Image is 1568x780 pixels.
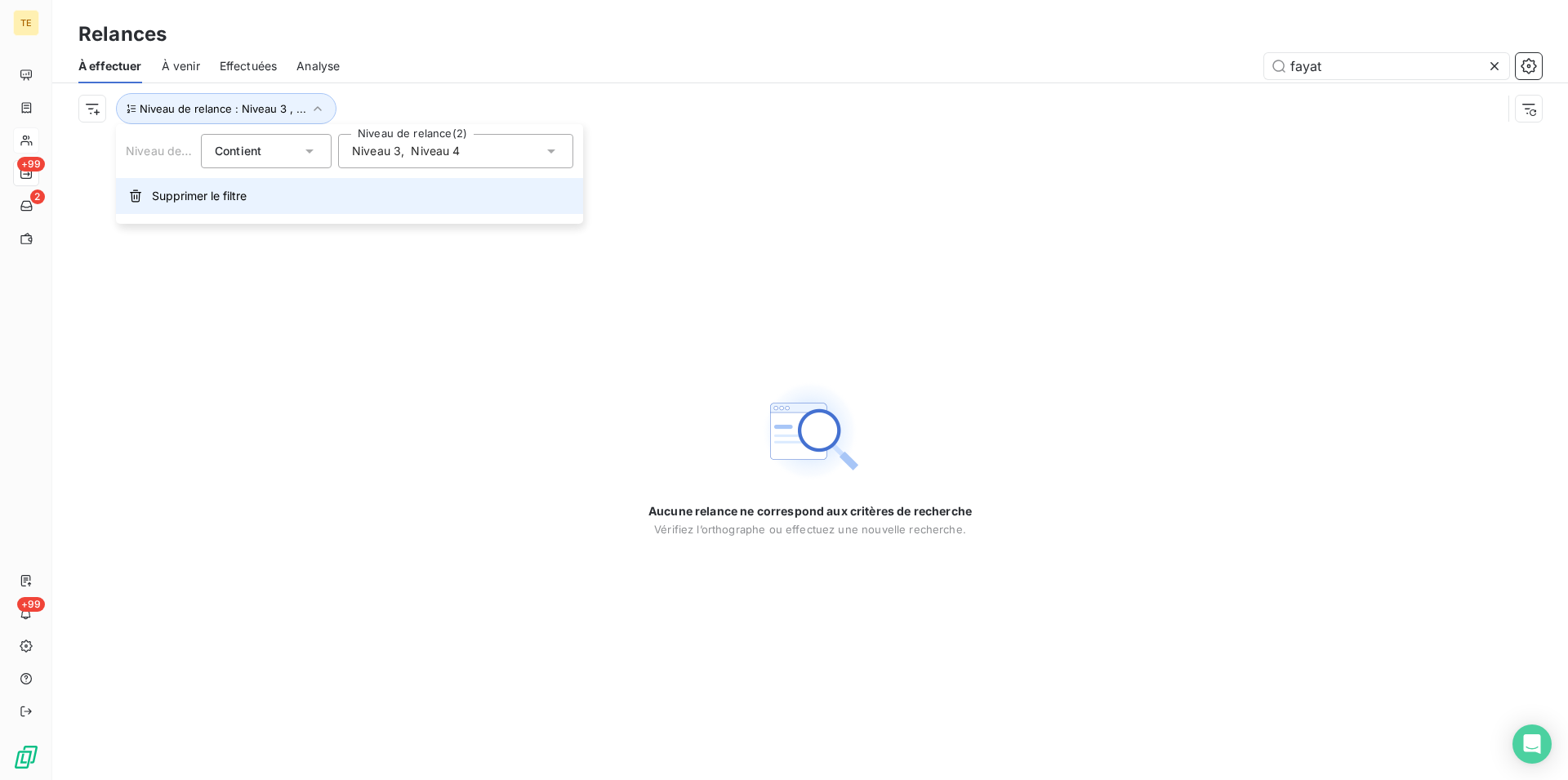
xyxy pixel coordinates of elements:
div: TE [13,10,39,36]
img: Empty state [758,379,862,484]
span: Contient [215,144,261,158]
span: Niveau de relance [126,144,225,158]
span: Niveau de relance : Niveau 3 , ... [140,102,306,115]
h3: Relances [78,20,167,49]
span: +99 [17,157,45,172]
input: Rechercher [1264,53,1509,79]
img: Logo LeanPay [13,744,39,770]
span: À venir [162,58,200,74]
span: Aucune relance ne correspond aux critères de recherche [648,503,972,519]
span: +99 [17,597,45,612]
span: Supprimer le filtre [152,188,247,204]
span: Analyse [296,58,340,74]
span: , [401,143,404,159]
span: Effectuées [220,58,278,74]
button: Supprimer le filtre [116,178,583,214]
div: Open Intercom Messenger [1512,724,1552,764]
span: Niveau 3 [352,143,401,159]
span: 2 [30,189,45,204]
span: Niveau 4 [411,143,460,159]
span: À effectuer [78,58,142,74]
span: Vérifiez l’orthographe ou effectuez une nouvelle recherche. [654,523,966,536]
button: Niveau de relance : Niveau 3 , ... [116,93,336,124]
